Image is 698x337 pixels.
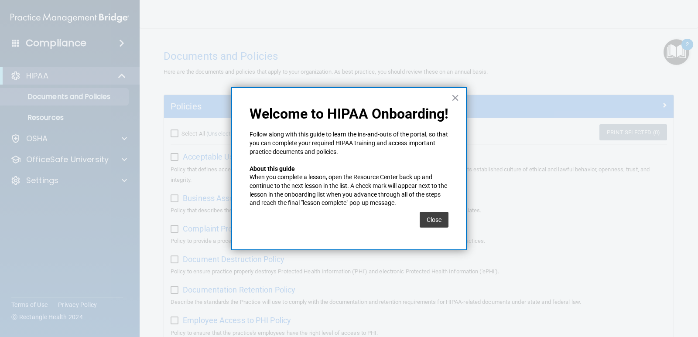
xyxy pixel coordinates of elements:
strong: About this guide [250,165,295,172]
button: Close [420,212,448,228]
p: Welcome to HIPAA Onboarding! [250,106,448,122]
p: When you complete a lesson, open the Resource Center back up and continue to the next lesson in t... [250,173,448,207]
p: Follow along with this guide to learn the ins-and-outs of the portal, so that you can complete yo... [250,130,448,156]
button: Close [451,91,459,105]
